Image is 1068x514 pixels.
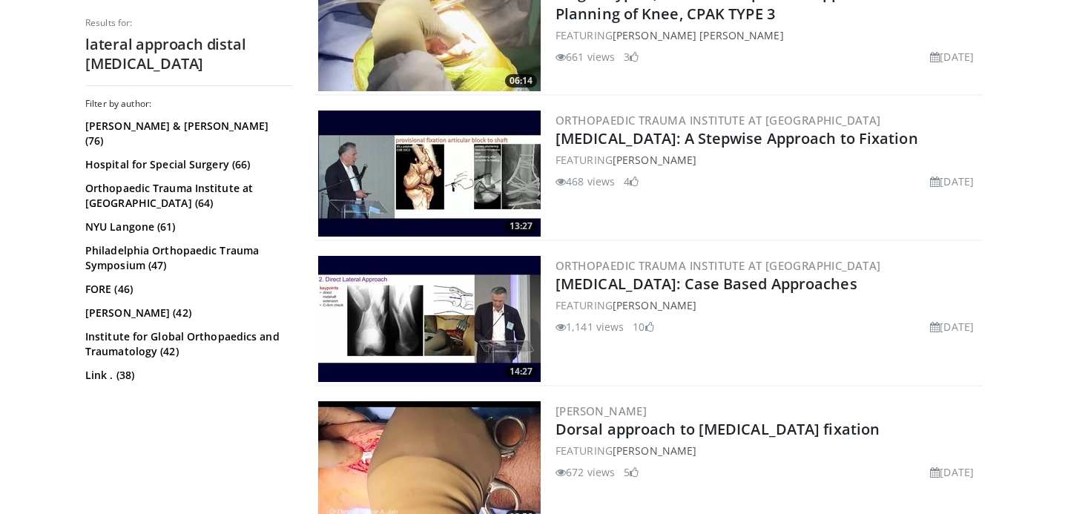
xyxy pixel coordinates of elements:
[930,464,974,480] li: [DATE]
[556,419,880,439] a: Dorsal approach to [MEDICAL_DATA] fixation
[624,174,639,189] li: 4
[556,128,918,148] a: [MEDICAL_DATA]: A Stepwise Approach to Fixation
[556,258,881,273] a: Orthopaedic Trauma Institute at [GEOGRAPHIC_DATA]
[556,464,615,480] li: 672 views
[318,111,541,237] a: 13:27
[613,444,696,458] a: [PERSON_NAME]
[930,49,974,65] li: [DATE]
[85,98,293,110] h3: Filter by author:
[85,243,289,273] a: Philadelphia Orthopaedic Trauma Symposium (47)
[505,220,537,233] span: 13:27
[930,319,974,335] li: [DATE]
[556,403,647,418] a: [PERSON_NAME]
[556,319,624,335] li: 1,141 views
[930,174,974,189] li: [DATE]
[85,35,293,73] h2: lateral approach distal [MEDICAL_DATA]
[318,256,541,382] img: f87b2123-f4be-4a0b-84cb-15662ba9ccbe.300x170_q85_crop-smart_upscale.jpg
[556,174,615,189] li: 468 views
[505,74,537,88] span: 06:14
[556,27,980,43] div: FEATURING
[318,111,541,237] img: a808f98d-1734-4bce-a42d-9d2dccab79cd.300x170_q85_crop-smart_upscale.jpg
[624,464,639,480] li: 5
[556,49,615,65] li: 661 views
[318,256,541,382] a: 14:27
[556,113,881,128] a: Orthopaedic Trauma Institute at [GEOGRAPHIC_DATA]
[85,157,289,172] a: Hospital for Special Surgery (66)
[85,329,289,359] a: Institute for Global Orthopaedics and Traumatology (42)
[624,49,639,65] li: 3
[85,181,289,211] a: Orthopaedic Trauma Institute at [GEOGRAPHIC_DATA] (64)
[85,220,289,234] a: NYU Langone (61)
[556,443,980,458] div: FEATURING
[556,274,857,294] a: [MEDICAL_DATA]: Case Based Approaches
[556,152,980,168] div: FEATURING
[633,319,653,335] li: 10
[505,365,537,378] span: 14:27
[85,119,289,148] a: [PERSON_NAME] & [PERSON_NAME] (76)
[613,153,696,167] a: [PERSON_NAME]
[85,368,289,383] a: Link . (38)
[85,282,289,297] a: FORE (46)
[556,297,980,313] div: FEATURING
[613,28,784,42] a: [PERSON_NAME] [PERSON_NAME]
[85,17,293,29] p: Results for:
[85,306,289,320] a: [PERSON_NAME] (42)
[613,298,696,312] a: [PERSON_NAME]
